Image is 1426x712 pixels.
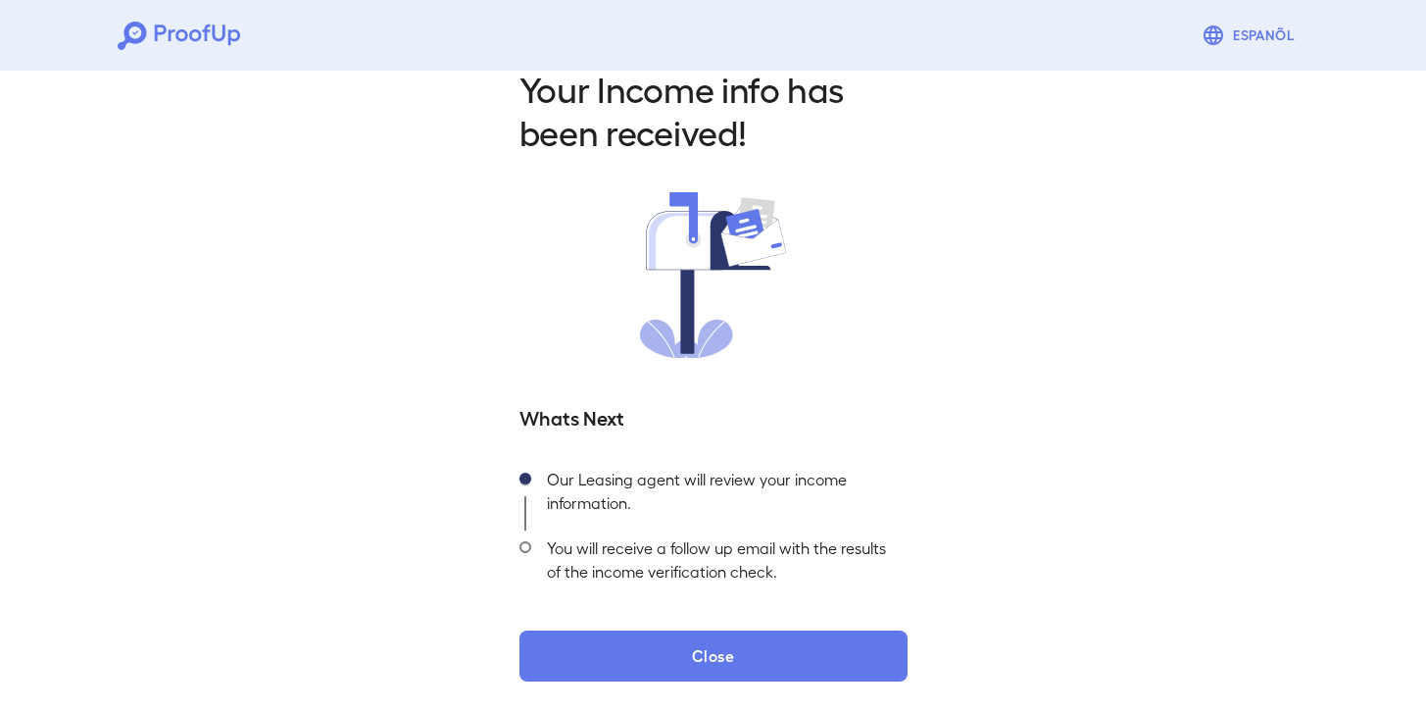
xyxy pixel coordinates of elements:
h5: Whats Next [519,403,908,431]
div: You will receive a follow up email with the results of the income verification check. [531,531,908,599]
button: Espanõl [1194,16,1308,55]
img: received.svg [640,192,787,358]
h2: Your Income info has been received! [519,67,908,153]
button: Close [519,631,908,682]
div: Our Leasing agent will review your income information. [531,462,908,531]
